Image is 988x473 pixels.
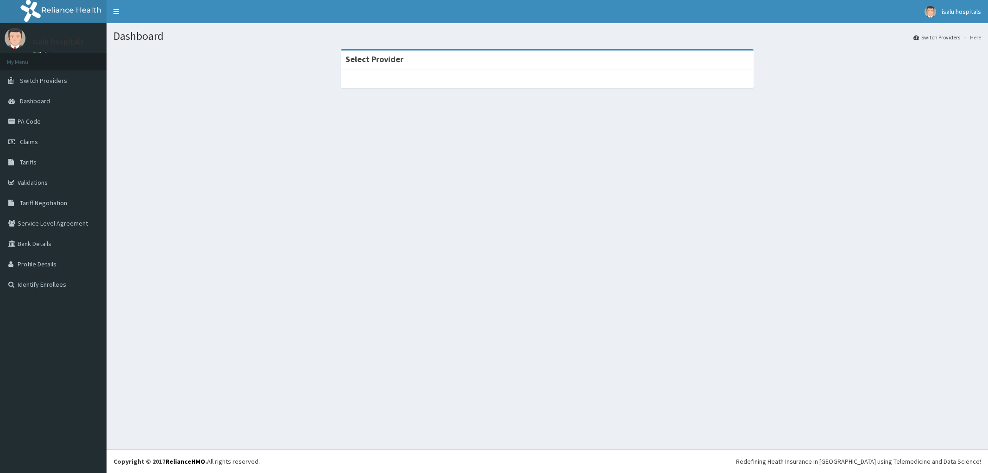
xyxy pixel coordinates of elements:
span: Dashboard [20,97,50,105]
strong: Select Provider [346,54,403,64]
a: Switch Providers [913,33,960,41]
strong: Copyright © 2017 . [113,457,207,466]
span: Tariffs [20,158,37,166]
div: Redefining Heath Insurance in [GEOGRAPHIC_DATA] using Telemedicine and Data Science! [736,457,981,466]
a: Online [32,50,55,57]
li: Here [961,33,981,41]
span: isalu hospitals [942,7,981,16]
h1: Dashboard [113,30,981,42]
img: User Image [5,28,25,49]
a: RelianceHMO [165,457,205,466]
img: User Image [925,6,936,18]
span: Switch Providers [20,76,67,85]
span: Claims [20,138,38,146]
span: Tariff Negotiation [20,199,67,207]
p: isalu hospitals [32,38,84,46]
footer: All rights reserved. [107,449,988,473]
